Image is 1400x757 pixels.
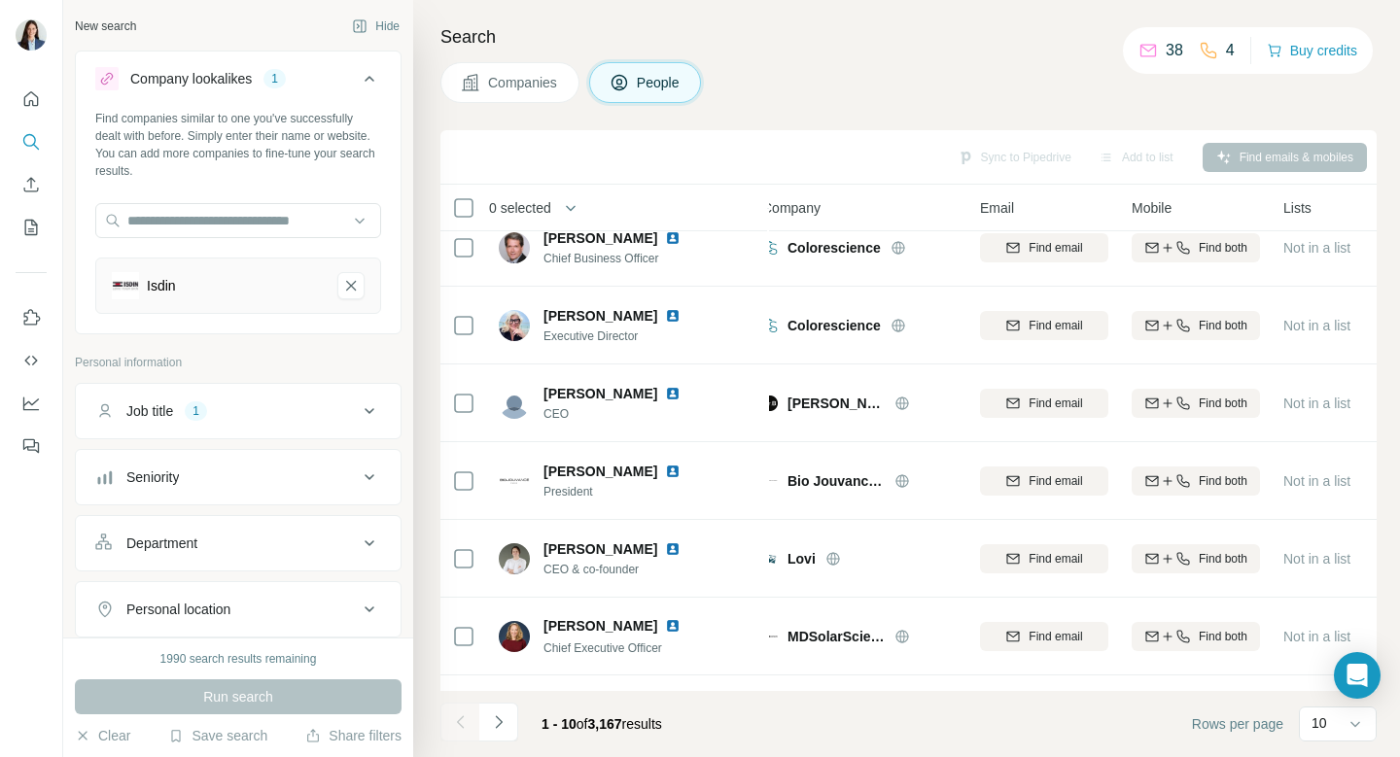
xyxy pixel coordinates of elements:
span: Email [980,198,1014,218]
span: Find both [1199,239,1247,257]
span: Executive Director [543,327,704,345]
div: Seniority [126,467,179,487]
div: Isdin [147,276,176,295]
button: Buy credits [1267,37,1357,64]
span: Find both [1199,628,1247,645]
p: 10 [1312,713,1327,733]
div: Department [126,533,197,553]
button: Find email [980,544,1108,573]
span: Chief Business Officer [543,250,704,267]
span: 0 selected [489,198,551,218]
div: Company lookalikes [130,69,252,88]
span: 1 - 10 [542,716,577,732]
button: Hide [338,12,413,41]
img: Avatar [499,388,530,419]
span: [PERSON_NAME] [543,384,657,403]
span: [PERSON_NAME] Skincare [787,394,885,413]
button: Seniority [76,454,401,500]
span: Colorescience [787,238,881,258]
div: New search [75,17,136,35]
img: Logo of MDSolarSciencesTM [762,636,778,637]
img: LinkedIn logo [665,308,681,324]
p: Personal information [75,354,402,371]
span: [PERSON_NAME] [543,539,657,559]
div: 1 [263,70,286,87]
button: Find email [980,389,1108,418]
span: Find both [1199,395,1247,412]
img: LinkedIn logo [665,464,681,479]
div: 1990 search results remaining [160,650,317,668]
span: results [542,716,662,732]
span: Not in a list [1283,551,1350,567]
span: of [577,716,588,732]
span: Find both [1199,550,1247,568]
img: Logo of Colorescience [762,318,778,333]
button: Find both [1132,389,1260,418]
span: Find both [1199,472,1247,490]
button: Save search [168,726,267,745]
button: Find both [1132,233,1260,262]
span: Not in a list [1283,629,1350,644]
button: Department [76,520,401,567]
button: Personal location [76,586,401,633]
img: Logo of Colorescience [762,240,778,256]
button: Search [16,124,47,159]
span: Bio Jouvance [GEOGRAPHIC_DATA] [787,471,885,491]
img: Logo of Lovi [762,551,778,567]
span: Not in a list [1283,473,1350,489]
button: Navigate to next page [479,703,518,741]
span: [PERSON_NAME] [543,616,657,636]
button: Enrich CSV [16,167,47,202]
button: Clear [75,726,130,745]
span: Company [762,198,821,218]
span: Find email [1029,239,1082,257]
button: Feedback [16,429,47,464]
span: Companies [488,73,559,92]
span: Find both [1199,317,1247,334]
img: Avatar [499,465,530,497]
div: Open Intercom Messenger [1334,652,1381,699]
span: Find email [1029,395,1082,412]
span: Colorescience [787,316,881,335]
span: [PERSON_NAME] [543,462,657,481]
button: Find both [1132,466,1260,496]
img: LinkedIn logo [665,230,681,246]
img: Logo of Dr. Brandt Skincare [762,396,778,411]
span: 3,167 [588,716,622,732]
button: My lists [16,210,47,245]
img: Avatar [499,232,530,263]
div: Find companies similar to one you've successfully dealt with before. Simply enter their name or w... [95,110,381,180]
span: CEO [543,405,704,423]
span: Mobile [1132,198,1172,218]
img: Isdin-logo [112,272,139,299]
span: MDSolarSciencesTM [787,627,885,646]
p: 4 [1226,39,1235,62]
span: Lovi [787,549,816,568]
button: Quick start [16,82,47,117]
button: Find email [980,311,1108,340]
button: Find both [1132,544,1260,573]
img: LinkedIn logo [665,618,681,634]
button: Company lookalikes1 [76,55,401,110]
button: Find email [980,233,1108,262]
span: Find email [1029,317,1082,334]
button: Share filters [305,726,402,745]
button: Find email [980,466,1108,496]
span: Not in a list [1283,240,1350,256]
button: Find both [1132,622,1260,651]
div: 1 [185,402,207,420]
span: [PERSON_NAME] [543,228,657,248]
div: Job title [126,401,173,421]
img: Avatar [499,543,530,574]
img: Logo of Bio Jouvance Paris [762,480,778,481]
button: Use Surfe API [16,343,47,378]
span: Not in a list [1283,396,1350,411]
span: People [637,73,682,92]
button: Find email [980,622,1108,651]
span: President [543,483,704,500]
button: Job title1 [76,388,401,434]
img: Avatar [16,19,47,51]
button: Dashboard [16,386,47,421]
span: Find email [1029,472,1082,490]
span: CEO & co-founder [543,561,704,578]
